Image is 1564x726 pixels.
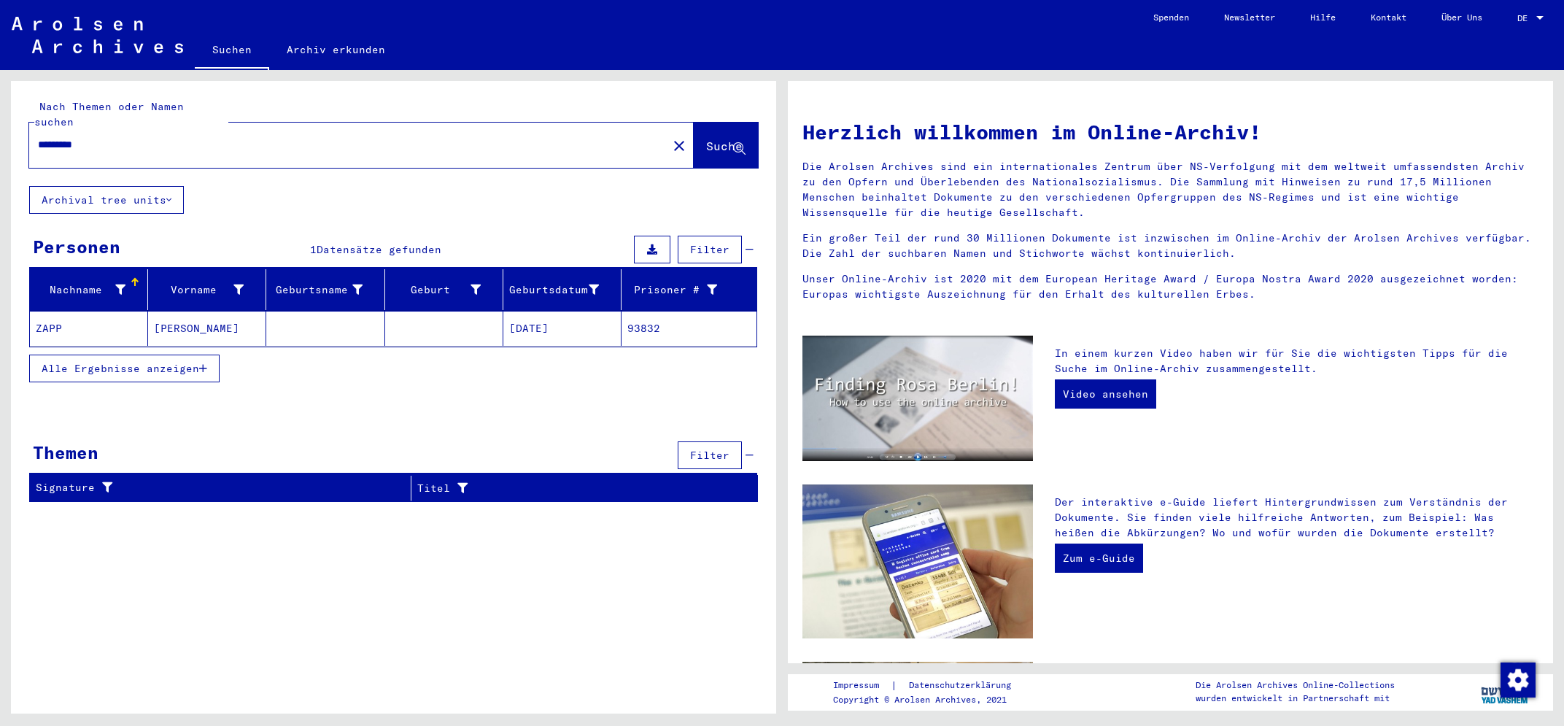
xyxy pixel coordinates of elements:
[33,233,120,260] div: Personen
[36,476,411,500] div: Signature
[148,311,266,346] mat-cell: [PERSON_NAME]
[690,449,729,462] span: Filter
[1055,544,1143,573] a: Zum e-Guide
[36,282,125,298] div: Nachname
[269,32,403,67] a: Archiv erkunden
[1055,495,1538,541] p: Der interaktive e-Guide liefert Hintergrundwissen zum Verständnis der Dokumente. Sie finden viele...
[670,137,688,155] mat-icon: close
[1055,379,1156,409] a: Video ansehen
[36,278,147,301] div: Nachname
[391,278,503,301] div: Geburt‏
[897,678,1029,693] a: Datenschutzerklärung
[12,17,183,53] img: Arolsen_neg.svg
[310,243,317,256] span: 1
[802,117,1538,147] h1: Herzlich willkommen im Online-Archiv!
[833,678,1029,693] div: |
[272,282,362,298] div: Geburtsname
[622,269,756,310] mat-header-cell: Prisoner #
[154,282,244,298] div: Vorname
[195,32,269,70] a: Suchen
[154,278,266,301] div: Vorname
[1501,663,1536,698] img: Zustimmung ändern
[622,311,756,346] mat-cell: 93832
[833,678,891,693] a: Impressum
[706,139,743,153] span: Suche
[36,480,392,495] div: Signature
[503,311,622,346] mat-cell: [DATE]
[1196,679,1395,692] p: Die Arolsen Archives Online-Collections
[690,243,729,256] span: Filter
[678,236,742,263] button: Filter
[266,269,384,310] mat-header-cell: Geburtsname
[29,355,220,382] button: Alle Ergebnisse anzeigen
[1196,692,1395,705] p: wurden entwickelt in Partnerschaft mit
[385,269,503,310] mat-header-cell: Geburt‏
[694,123,758,168] button: Suche
[509,278,621,301] div: Geburtsdatum
[148,269,266,310] mat-header-cell: Vorname
[802,484,1033,638] img: eguide.jpg
[802,271,1538,302] p: Unser Online-Archiv ist 2020 mit dem European Heritage Award / Europa Nostra Award 2020 ausgezeic...
[503,269,622,310] mat-header-cell: Geburtsdatum
[678,441,742,469] button: Filter
[665,131,694,160] button: Clear
[1517,13,1533,23] span: DE
[802,159,1538,220] p: Die Arolsen Archives sind ein internationales Zentrum über NS-Verfolgung mit dem weltweit umfasse...
[627,278,739,301] div: Prisoner #
[34,100,184,128] mat-label: Nach Themen oder Namen suchen
[417,476,740,500] div: Titel
[627,282,717,298] div: Prisoner #
[417,481,721,496] div: Titel
[33,439,98,466] div: Themen
[802,231,1538,261] p: Ein großer Teil der rund 30 Millionen Dokumente ist inzwischen im Online-Archiv der Arolsen Archi...
[509,282,599,298] div: Geburtsdatum
[833,693,1029,706] p: Copyright © Arolsen Archives, 2021
[802,336,1033,461] img: video.jpg
[317,243,441,256] span: Datensätze gefunden
[42,362,199,375] span: Alle Ergebnisse anzeigen
[272,278,384,301] div: Geburtsname
[30,311,148,346] mat-cell: ZAPP
[30,269,148,310] mat-header-cell: Nachname
[391,282,481,298] div: Geburt‏
[29,186,184,214] button: Archival tree units
[1055,346,1538,376] p: In einem kurzen Video haben wir für Sie die wichtigsten Tipps für die Suche im Online-Archiv zusa...
[1478,673,1533,710] img: yv_logo.png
